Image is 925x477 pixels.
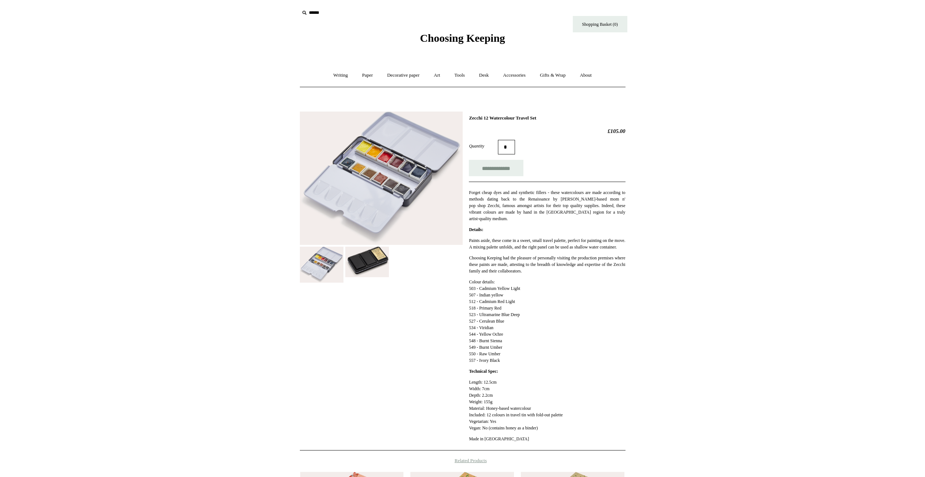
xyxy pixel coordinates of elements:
[355,66,379,85] a: Paper
[420,38,505,43] a: Choosing Keeping
[345,247,389,277] img: Zecchi 12 Watercolour Travel Set
[573,66,598,85] a: About
[427,66,447,85] a: Art
[469,379,625,431] p: Length: 12.5cm Width: 7cm Depth: 2.2cm Weight: 155g Material: Honey-based watercolour Included: 1...
[533,66,572,85] a: Gifts & Wrap
[300,112,463,245] img: Zecchi 12 Watercolour Travel Set
[469,369,498,374] strong: Technical Spec:
[469,237,625,250] p: Paints aside, these come in a sweet, small travel palette, perfect for painting on the move. A mi...
[573,16,627,32] a: Shopping Basket (0)
[496,66,532,85] a: Accessories
[469,128,625,134] h2: £105.00
[420,32,505,44] span: Choosing Keeping
[381,66,426,85] a: Decorative paper
[448,66,471,85] a: Tools
[469,115,625,121] h1: Zecchi 12 Watercolour Travel Set
[469,436,625,442] p: Made in [GEOGRAPHIC_DATA]
[281,458,644,464] h4: Related Products
[327,66,354,85] a: Writing
[469,255,625,274] p: Choosing Keeping had the pleasure of personally visiting the production premises where these pain...
[472,66,495,85] a: Desk
[469,227,483,232] strong: Details:
[469,189,625,222] p: Forget cheap dyes and and synthetic fillers - these watercolours are made according to methods da...
[469,279,625,364] p: Colour details: 503 - Cadmium Yellow Light 507 - Indian yellow 512 - Cadmium Red Light 518 - Prim...
[469,143,498,149] label: Quantity
[300,247,343,283] img: Zecchi 12 Watercolour Travel Set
